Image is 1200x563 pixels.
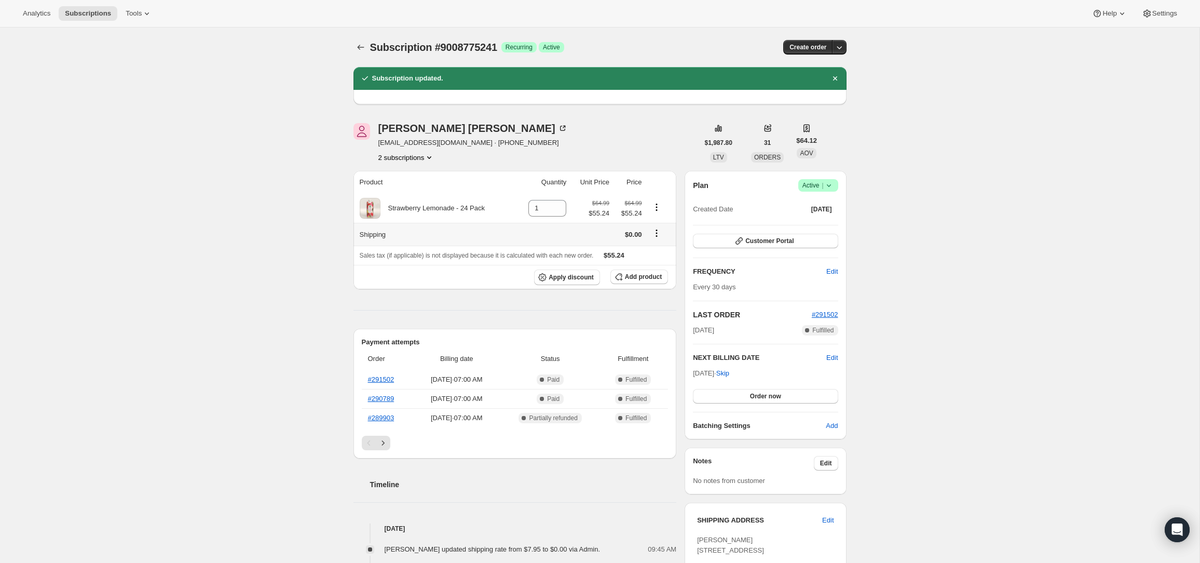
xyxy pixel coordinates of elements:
[826,353,838,363] button: Edit
[59,6,117,21] button: Subscriptions
[1152,9,1177,18] span: Settings
[616,208,642,219] span: $55.24
[693,283,735,291] span: Every 30 days
[693,204,733,215] span: Created Date
[569,171,612,194] th: Unit Price
[506,43,533,51] span: Recurring
[705,139,732,147] span: $1,987.80
[625,414,647,422] span: Fulfilled
[693,369,729,377] span: [DATE] ·
[754,154,781,161] span: ORDERS
[353,524,677,534] h4: [DATE]
[693,353,826,363] h2: NEXT BILLING DATE
[625,395,647,403] span: Fulfilled
[811,205,832,213] span: [DATE]
[710,365,735,382] button: Skip
[360,198,380,219] img: product img
[126,9,142,18] span: Tools
[826,421,838,431] span: Add
[378,123,568,133] div: [PERSON_NAME] [PERSON_NAME]
[417,374,496,385] span: [DATE] · 07:00 AM
[370,42,497,53] span: Subscription #9008775241
[368,395,394,403] a: #290789
[23,9,50,18] span: Analytics
[362,337,669,347] h2: Payment attempts
[822,515,834,526] span: Edit
[648,227,665,239] button: Shipping actions
[697,515,822,526] h3: SHIPPING ADDRESS
[820,418,844,434] button: Add
[625,231,642,238] span: $0.00
[360,252,594,259] span: Sales tax (if applicable) is not displayed because it is calculated with each new order.
[543,43,560,51] span: Active
[800,150,813,157] span: AOV
[368,414,394,422] a: #289903
[1086,6,1133,21] button: Help
[368,376,394,383] a: #291502
[604,251,624,259] span: $55.24
[353,171,516,194] th: Product
[805,202,838,217] button: [DATE]
[820,459,832,467] span: Edit
[764,139,771,147] span: 31
[589,208,609,219] span: $55.24
[592,200,609,206] small: $64.99
[378,138,568,148] span: [EMAIL_ADDRESS][DOMAIN_NAME] · [PHONE_NUMBER]
[417,354,496,364] span: Billing date
[1136,6,1183,21] button: Settings
[693,421,826,431] h6: Batching Settings
[802,180,834,191] span: Active
[1165,517,1190,542] div: Open Intercom Messenger
[378,152,435,163] button: Product actions
[693,325,714,336] span: [DATE]
[693,180,708,191] h2: Plan
[417,394,496,404] span: [DATE] · 07:00 AM
[624,200,642,206] small: $64.99
[362,436,669,450] nav: Pagination
[693,266,826,277] h2: FREQUENCY
[713,154,724,161] span: LTV
[826,266,838,277] span: Edit
[549,273,594,281] span: Apply discount
[353,40,368,55] button: Subscriptions
[789,43,826,51] span: Create order
[693,456,814,471] h3: Notes
[612,171,645,194] th: Price
[380,203,485,213] div: Strawberry Lemonade - 24 Pack
[796,136,817,146] span: $64.12
[648,544,676,555] span: 09:45 AM
[376,436,390,450] button: Next
[820,263,844,280] button: Edit
[625,273,662,281] span: Add product
[372,73,443,84] h2: Subscription updated.
[516,171,569,194] th: Quantity
[716,368,729,379] span: Skip
[693,310,812,320] h2: LAST ORDER
[353,223,516,246] th: Shipping
[534,270,600,285] button: Apply discount
[812,310,838,320] button: #291502
[529,414,577,422] span: Partially refunded
[693,234,838,248] button: Customer Portal
[625,376,647,384] span: Fulfilled
[693,389,838,404] button: Order now
[816,512,840,529] button: Edit
[370,479,677,490] h2: Timeline
[417,413,496,423] span: [DATE] · 07:00 AM
[822,181,823,190] span: |
[353,123,370,140] span: Elizabeth Hunt
[783,40,833,55] button: Create order
[547,376,560,384] span: Paid
[828,71,842,86] button: Dismiss notification
[699,136,739,150] button: $1,987.80
[502,354,598,364] span: Status
[17,6,57,21] button: Analytics
[814,456,838,471] button: Edit
[693,477,765,485] span: No notes from customer
[745,237,794,245] span: Customer Portal
[697,536,764,554] span: [PERSON_NAME] [STREET_ADDRESS]
[812,311,838,318] span: #291502
[362,347,414,370] th: Order
[750,392,781,400] span: Order now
